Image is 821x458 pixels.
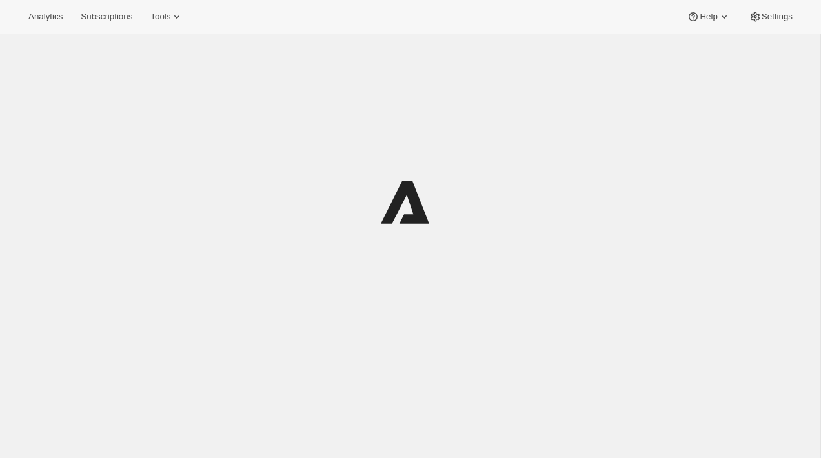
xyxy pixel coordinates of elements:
span: Analytics [28,12,63,22]
button: Help [679,8,738,26]
span: Tools [150,12,170,22]
span: Help [700,12,717,22]
span: Settings [762,12,793,22]
button: Subscriptions [73,8,140,26]
button: Analytics [21,8,70,26]
button: Settings [741,8,800,26]
button: Tools [143,8,191,26]
span: Subscriptions [81,12,132,22]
